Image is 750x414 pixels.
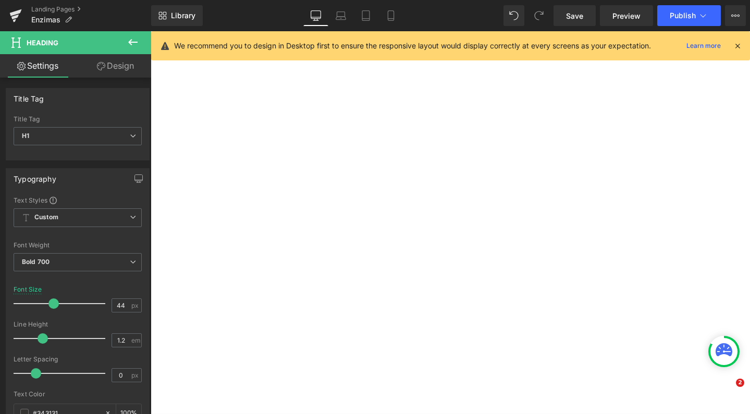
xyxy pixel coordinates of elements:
[670,11,696,20] span: Publish
[612,10,641,21] span: Preview
[353,5,378,26] a: Tablet
[31,5,151,14] a: Landing Pages
[14,169,56,183] div: Typography
[27,39,58,47] span: Heading
[34,213,58,222] b: Custom
[174,40,651,52] p: We recommend you to design in Desktop first to ensure the responsive layout would display correct...
[14,286,42,293] div: Font Size
[14,321,142,328] div: Line Height
[503,5,524,26] button: Undo
[725,5,746,26] button: More
[566,10,583,21] span: Save
[31,16,60,24] span: Enzimas
[151,5,203,26] a: New Library
[715,379,740,404] iframe: Intercom live chat
[528,5,549,26] button: Redo
[131,302,140,309] span: px
[14,391,142,398] div: Text Color
[14,356,142,363] div: Letter Spacing
[171,11,195,20] span: Library
[22,258,50,266] b: Bold 700
[131,337,140,344] span: em
[303,5,328,26] a: Desktop
[14,242,142,249] div: Font Weight
[78,54,153,78] a: Design
[736,379,744,387] span: 2
[600,5,653,26] a: Preview
[657,5,721,26] button: Publish
[682,40,725,52] a: Learn more
[328,5,353,26] a: Laptop
[131,372,140,379] span: px
[14,196,142,204] div: Text Styles
[14,116,142,123] div: Title Tag
[378,5,403,26] a: Mobile
[14,89,44,103] div: Title Tag
[22,132,29,140] b: H1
